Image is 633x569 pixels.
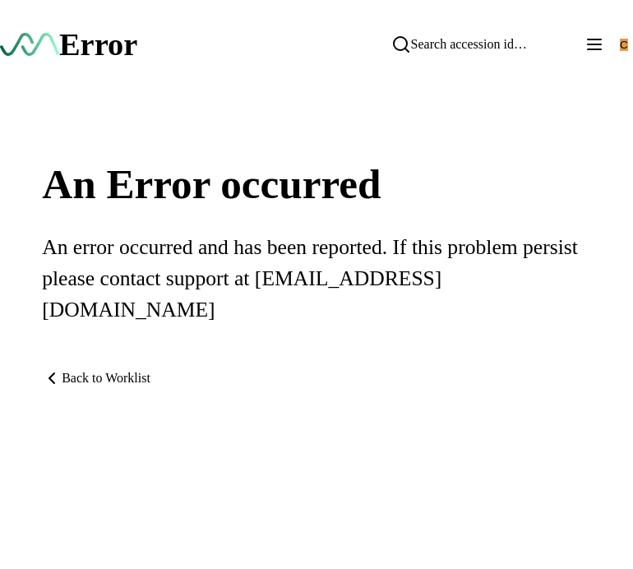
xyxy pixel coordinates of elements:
button: Back to Worklist [42,368,150,388]
button: avatar-name [569,30,633,60]
span: An error occurred and has been reported. If this problem persist please contact support at [EMAIL... [42,235,578,322]
div: avatar-name [620,39,628,51]
span: Error [59,21,137,69]
span: C [620,39,628,51]
input: Search accession id… [411,37,569,52]
span: An Error occurred [42,160,381,207]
